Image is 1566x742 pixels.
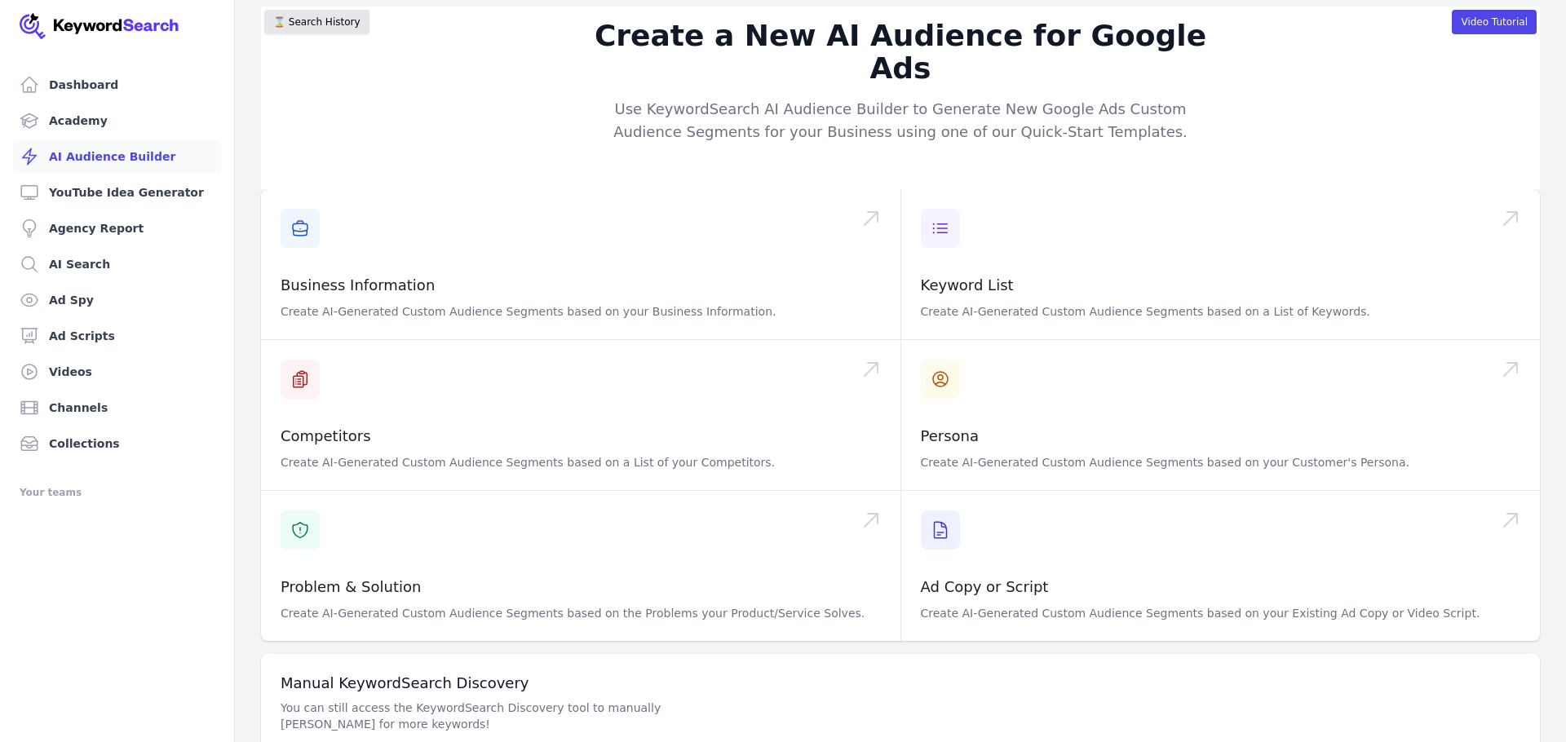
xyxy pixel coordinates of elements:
[1452,10,1537,34] button: Video Tutorial
[587,20,1214,85] h2: Create a New AI Audience for Google Ads
[587,98,1214,144] p: Use KeywordSearch AI Audience Builder to Generate New Google Ads Custom Audience Segments for you...
[281,674,1520,693] h3: Manual KeywordSearch Discovery
[13,391,221,424] a: Channels
[921,427,980,444] a: Persona
[921,578,1049,595] a: Ad Copy or Script
[281,578,421,595] a: Problem & Solution
[281,427,371,444] a: Competitors
[13,248,221,280] a: AI Search
[264,10,369,34] button: ⌛️ Search History
[13,212,221,245] a: Agency Report
[13,140,221,173] a: AI Audience Builder
[13,427,221,460] a: Collections
[13,176,221,209] a: YouTube Idea Generator
[13,284,221,316] a: Ad Spy
[13,320,221,352] a: Ad Scripts
[20,483,215,502] div: Your teams
[13,68,221,101] a: Dashboard
[281,700,750,732] p: You can still access the KeywordSearch Discovery tool to manually [PERSON_NAME] for more keywords!
[13,356,221,388] a: Videos
[13,104,221,137] a: Academy
[281,276,435,294] a: Business Information
[20,13,179,39] img: Your Company
[921,276,1014,294] a: Keyword List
